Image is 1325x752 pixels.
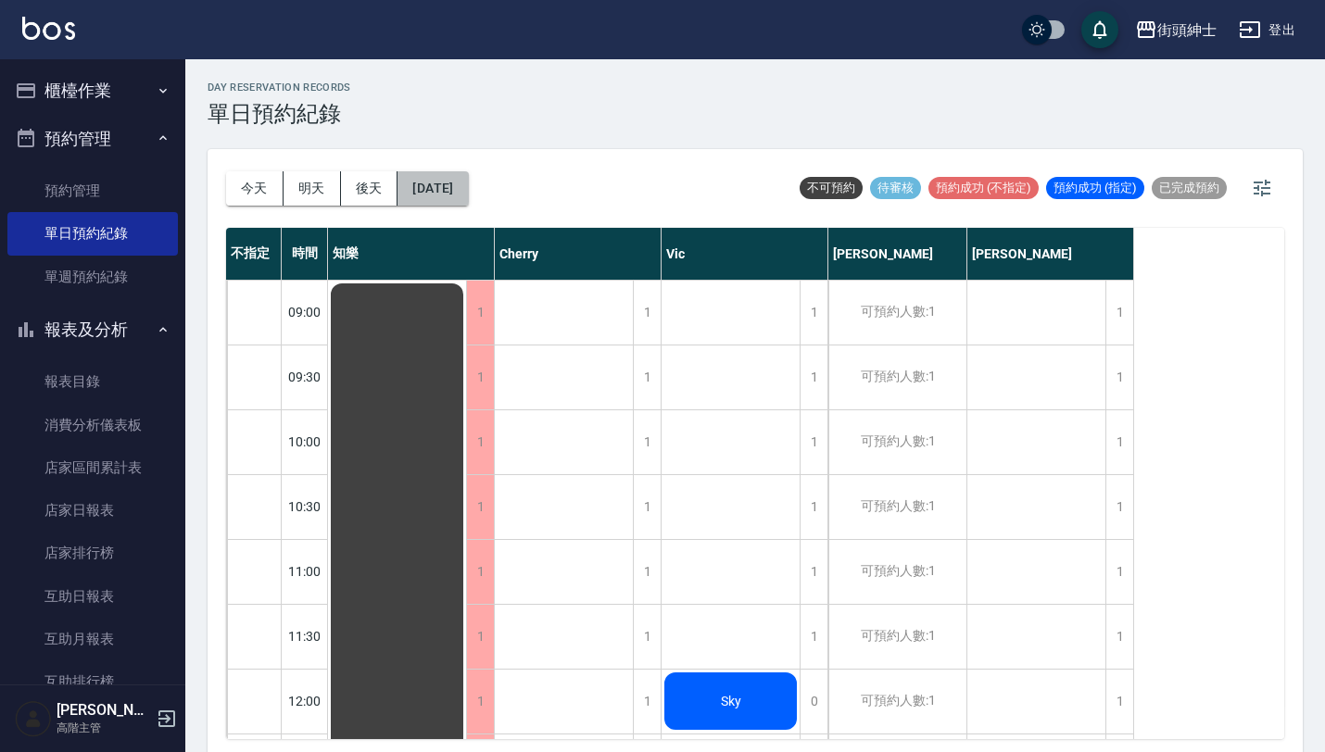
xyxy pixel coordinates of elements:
div: 可預約人數:1 [828,345,966,409]
div: 1 [466,540,494,604]
button: 登出 [1231,13,1303,47]
div: 時間 [282,228,328,280]
img: Person [15,700,52,737]
a: 報表目錄 [7,360,178,403]
div: 09:30 [282,345,328,409]
div: [PERSON_NAME] [967,228,1134,280]
a: 店家區間累計表 [7,446,178,489]
a: 互助月報表 [7,618,178,660]
div: 不指定 [226,228,282,280]
div: 可預約人數:1 [828,410,966,474]
div: 1 [633,670,661,733]
div: 1 [1105,670,1133,733]
div: 1 [466,605,494,669]
a: 互助日報表 [7,575,178,618]
div: 09:00 [282,280,328,345]
div: 1 [633,605,661,669]
div: 可預約人數:1 [828,475,966,539]
div: 可預約人數:1 [828,540,966,604]
div: 知樂 [328,228,495,280]
button: 明天 [284,171,341,206]
button: [DATE] [397,171,468,206]
span: Sky [717,694,745,708]
button: 今天 [226,171,284,206]
button: 預約管理 [7,115,178,163]
a: 互助排行榜 [7,660,178,703]
div: 10:30 [282,474,328,539]
p: 高階主管 [57,720,151,736]
div: 1 [1105,540,1133,604]
div: 可預約人數:1 [828,281,966,345]
button: 櫃檯作業 [7,67,178,115]
a: 單日預約紀錄 [7,212,178,255]
div: 1 [800,410,827,474]
div: 可預約人數:1 [828,605,966,669]
button: 後天 [341,171,398,206]
div: Cherry [495,228,662,280]
div: 1 [1105,281,1133,345]
h3: 單日預約紀錄 [208,101,351,127]
span: 預約成功 (不指定) [928,180,1039,196]
div: 1 [466,281,494,345]
div: 1 [1105,410,1133,474]
a: 店家日報表 [7,489,178,532]
span: 不可預約 [800,180,863,196]
div: [PERSON_NAME] [828,228,967,280]
div: 11:30 [282,604,328,669]
button: 報表及分析 [7,306,178,354]
a: 消費分析儀表板 [7,404,178,446]
div: 1 [800,345,827,409]
div: 1 [633,410,661,474]
div: Vic [662,228,828,280]
div: 街頭紳士 [1157,19,1217,42]
div: 1 [633,475,661,539]
h5: [PERSON_NAME] [57,701,151,720]
div: 1 [633,281,661,345]
div: 1 [466,345,494,409]
div: 1 [466,475,494,539]
div: 1 [800,540,827,604]
div: 12:00 [282,669,328,733]
span: 預約成功 (指定) [1046,180,1144,196]
div: 1 [633,345,661,409]
a: 單週預約紀錄 [7,256,178,298]
div: 1 [800,475,827,539]
span: 已完成預約 [1152,180,1227,196]
img: Logo [22,17,75,40]
div: 10:00 [282,409,328,474]
div: 11:00 [282,539,328,604]
div: 可預約人數:1 [828,670,966,733]
button: save [1081,11,1118,48]
a: 預約管理 [7,169,178,212]
span: 待審核 [870,180,921,196]
div: 1 [466,670,494,733]
div: 1 [1105,605,1133,669]
a: 店家排行榜 [7,532,178,574]
div: 1 [1105,475,1133,539]
h2: day Reservation records [208,81,351,94]
div: 1 [800,605,827,669]
button: 街頭紳士 [1128,11,1224,49]
div: 1 [466,410,494,474]
div: 0 [800,670,827,733]
div: 1 [1105,345,1133,409]
div: 1 [633,540,661,604]
div: 1 [800,281,827,345]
